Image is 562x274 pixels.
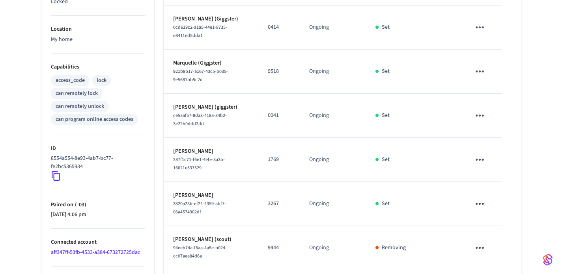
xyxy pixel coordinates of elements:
[51,25,145,33] p: Location
[300,6,366,50] td: Ongoing
[382,156,390,164] p: Set
[268,244,290,252] p: 9444
[543,254,553,266] img: SeamLogoGradient.69752ec5.svg
[382,111,390,120] p: Set
[97,76,106,85] div: lock
[268,67,290,76] p: 9518
[382,200,390,208] p: Set
[268,156,290,164] p: 1769
[173,235,249,244] p: [PERSON_NAME] (scout)
[173,200,226,215] span: 3320a23b-ef24-4359-abf7-06a4574902df
[56,102,104,111] div: can remotely unlock
[173,112,227,127] span: ce5aaf57-8da3-418a-84b2-3e22b0ddd2dd
[51,35,145,44] p: My home
[173,147,249,156] p: [PERSON_NAME]
[300,138,366,182] td: Ongoing
[382,244,406,252] p: Removing
[173,24,227,39] span: 0cd629c2-a1a5-44e1-8735-e8411ed5dda1
[56,89,98,98] div: can remotely lock
[382,67,390,76] p: Set
[268,111,290,120] p: 0041
[173,68,228,83] span: 921b8b17-a167-43c5-b035-9e5681bb5c2d
[300,226,366,270] td: Ongoing
[300,182,366,226] td: Ongoing
[173,59,249,67] p: Marquelle (Giggster)
[300,94,366,138] td: Ongoing
[73,201,86,209] span: ( -03 )
[51,238,145,246] p: Connected account
[56,115,133,124] div: can program online access codes
[51,248,140,256] a: aff347ff-53fb-4533-a384-673272725dac
[300,50,366,94] td: Ongoing
[51,154,142,171] p: 8554a554-8e93-4ab7-bc77-fe2bc5365934
[173,191,249,200] p: [PERSON_NAME]
[51,144,145,153] p: ID
[51,201,145,209] p: Paired on
[51,63,145,71] p: Capabilities
[173,244,227,259] span: 94eeb74a-f6aa-4a5e-b024-cc07aea84d6a
[268,200,290,208] p: 3267
[173,156,225,171] span: 287f1c71-f6e1-4efe-8a3b-16621e537529
[51,211,145,219] p: [DATE] 4:06 pm
[173,15,249,23] p: [PERSON_NAME] (Giggster)
[268,23,290,31] p: 0414
[382,23,390,31] p: Set
[56,76,85,85] div: access_code
[173,103,249,111] p: [PERSON_NAME] (giggster)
